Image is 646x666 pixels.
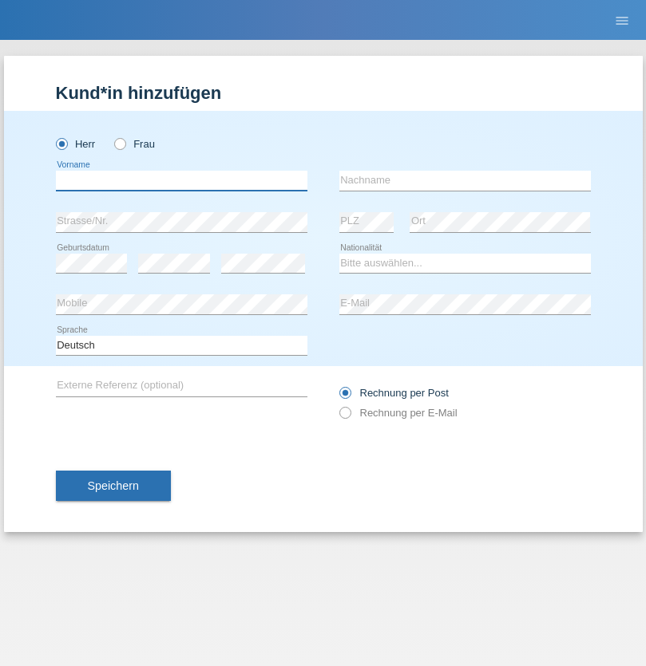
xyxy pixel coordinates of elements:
label: Rechnung per Post [339,387,449,399]
a: menu [606,15,638,25]
span: Speichern [88,479,139,492]
input: Frau [114,138,125,148]
button: Speichern [56,471,171,501]
label: Rechnung per E-Mail [339,407,458,419]
label: Herr [56,138,96,150]
label: Frau [114,138,155,150]
input: Rechnung per Post [339,387,350,407]
input: Herr [56,138,66,148]
input: Rechnung per E-Mail [339,407,350,427]
h1: Kund*in hinzufügen [56,83,591,103]
i: menu [614,13,630,29]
